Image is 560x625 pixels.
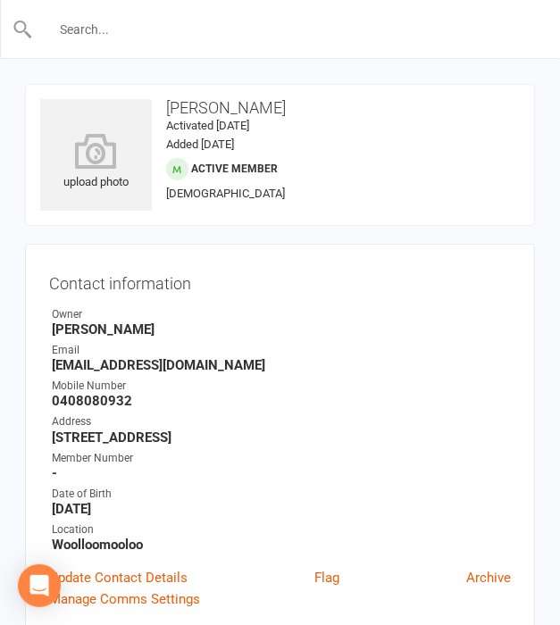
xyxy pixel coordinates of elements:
[52,537,511,553] strong: Woolloomooloo
[18,564,61,607] div: Open Intercom Messenger
[52,357,511,373] strong: [EMAIL_ADDRESS][DOMAIN_NAME]
[52,321,511,337] strong: [PERSON_NAME]
[49,588,200,610] a: Manage Comms Settings
[166,187,285,200] span: [DEMOGRAPHIC_DATA]
[166,119,249,132] time: Activated [DATE]
[191,162,278,175] span: Active member
[52,465,511,481] strong: -
[466,567,511,588] a: Archive
[52,521,511,538] div: Location
[52,429,511,446] strong: [STREET_ADDRESS]
[40,99,520,117] h3: [PERSON_NAME]
[40,133,152,192] div: upload photo
[52,378,511,395] div: Mobile Number
[166,137,234,151] time: Added [DATE]
[33,17,529,42] input: Search...
[52,393,511,409] strong: 0408080932
[49,268,511,293] h3: Contact information
[52,486,511,503] div: Date of Birth
[314,567,339,588] a: Flag
[52,306,511,323] div: Owner
[52,413,511,430] div: Address
[52,450,511,467] div: Member Number
[52,501,511,517] strong: [DATE]
[49,567,188,588] a: Update Contact Details
[52,342,511,359] div: Email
